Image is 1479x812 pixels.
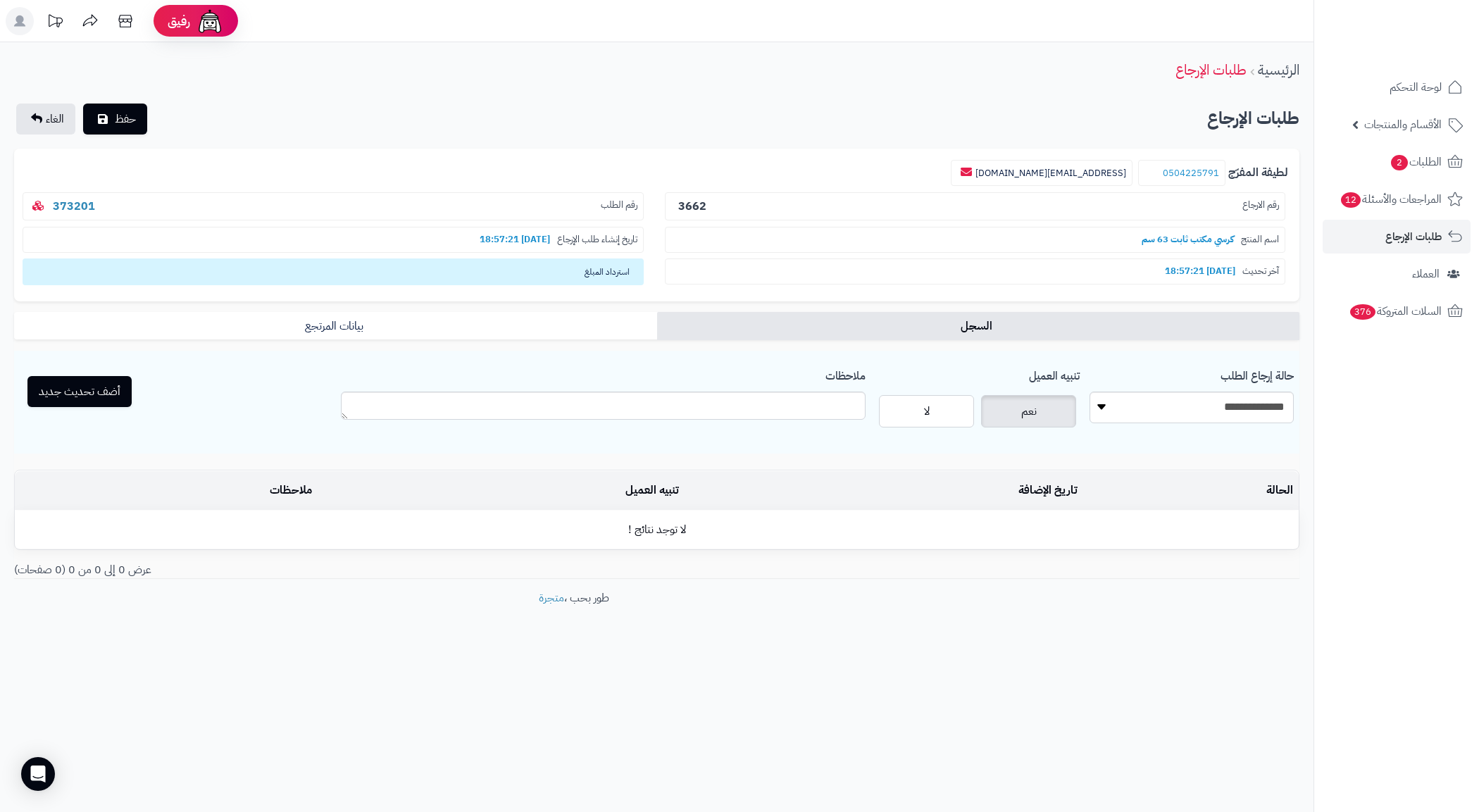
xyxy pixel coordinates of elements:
span: السلات المتروكة [1349,301,1442,321]
a: لوحة التحكم [1323,70,1471,104]
a: بيانات المرتجع [14,312,657,340]
label: حالة إرجاع الطلب [1221,362,1294,385]
a: [EMAIL_ADDRESS][DOMAIN_NAME] [975,166,1126,180]
span: الطلبات [1390,152,1442,172]
span: استرداد المبلغ [23,258,644,285]
span: لوحة التحكم [1390,77,1442,97]
b: 3662 [678,198,706,215]
span: الغاء [46,111,64,127]
a: السجل [657,312,1300,340]
h2: طلبات الإرجاع [1207,104,1299,133]
a: تحديثات المنصة [37,7,73,39]
td: تاريخ الإضافة [685,471,1083,510]
td: تنبيه العميل [318,471,685,510]
td: الحالة [1083,471,1299,510]
a: المراجعات والأسئلة12 [1323,182,1471,216]
button: حفظ [83,104,147,135]
a: 0504225791 [1163,166,1219,180]
span: لا [924,403,930,420]
a: طلبات الإرجاع [1175,59,1247,80]
a: الطلبات2 [1323,145,1471,179]
span: العملاء [1412,264,1440,284]
span: الأقسام والمنتجات [1364,115,1442,135]
a: طلبات الإرجاع [1323,220,1471,254]
span: آخر تحديث [1242,265,1279,278]
span: اسم المنتج [1241,233,1279,246]
span: تاريخ إنشاء طلب الإرجاع [557,233,637,246]
a: العملاء [1323,257,1471,291]
td: ملاحظات [15,471,318,510]
span: رقم الطلب [601,199,637,215]
img: logo-2.png [1383,36,1466,65]
a: متجرة [539,589,564,606]
b: كرسي مكتب ثابت 63 سم [1135,232,1241,246]
b: [DATE] 18:57:21 [1158,264,1242,277]
span: حفظ [115,111,136,127]
span: نعم [1021,403,1037,420]
div: Open Intercom Messenger [21,757,55,791]
b: لطيفة المفرّج [1228,165,1288,181]
span: 12 [1341,192,1361,208]
a: الرئيسية [1258,59,1299,80]
a: السلات المتروكة376 [1323,294,1471,328]
button: أضف تحديث جديد [27,376,132,407]
span: طلبات الإرجاع [1385,227,1442,246]
img: ai-face.png [196,7,224,35]
td: لا توجد نتائج ! [15,511,1299,549]
span: 2 [1391,155,1408,170]
b: [DATE] 18:57:21 [473,232,557,246]
a: 373201 [53,198,95,215]
a: الغاء [16,104,75,135]
label: تنبيه العميل [1029,362,1080,385]
span: 376 [1350,304,1375,320]
label: ملاحظات [825,362,866,385]
div: عرض 0 إلى 0 من 0 (0 صفحات) [4,562,657,578]
span: رفيق [168,13,190,30]
span: رقم الارجاع [1242,199,1279,215]
span: المراجعات والأسئلة [1340,189,1442,209]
